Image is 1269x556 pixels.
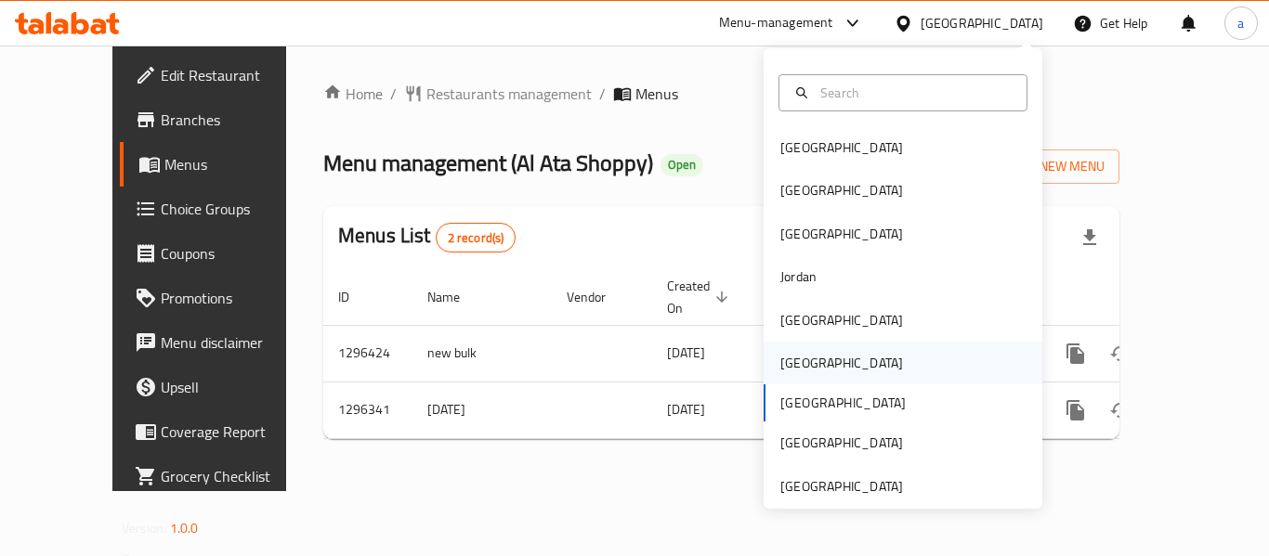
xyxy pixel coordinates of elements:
span: Restaurants management [426,83,592,105]
td: 1296424 [323,325,412,381]
a: Upsell [120,365,324,409]
span: Menu disclaimer [161,331,309,354]
span: Choice Groups [161,198,309,220]
a: Menu disclaimer [120,320,324,365]
span: Open [661,157,703,173]
td: [DATE] [412,381,552,438]
span: Coverage Report [161,420,309,443]
span: Grocery Checklist [161,465,309,487]
span: 1.0.0 [170,516,199,540]
a: Promotions [120,276,324,320]
a: Grocery Checklist [120,454,324,498]
span: Created On [667,275,734,319]
td: new bulk [412,325,552,381]
button: Change Status [1098,388,1143,433]
span: Branches [161,109,309,131]
div: Total records count [436,223,517,252]
input: Search [813,83,1015,103]
button: Change Status [1098,331,1143,376]
span: [DATE] [667,397,705,421]
div: [GEOGRAPHIC_DATA] [780,433,903,453]
li: / [390,83,397,105]
div: [GEOGRAPHIC_DATA] [780,310,903,330]
span: Version: [122,516,167,540]
div: [GEOGRAPHIC_DATA] [780,224,903,244]
div: [GEOGRAPHIC_DATA] [780,137,903,158]
span: Edit Restaurant [161,64,309,86]
span: a [1237,13,1244,33]
button: more [1053,388,1098,433]
div: Jordan [780,266,817,287]
a: Coverage Report [120,409,324,454]
a: Restaurants management [404,83,592,105]
div: [GEOGRAPHIC_DATA] [921,13,1043,33]
td: 1296341 [323,381,412,438]
div: Menu-management [719,12,833,34]
span: ID [338,286,373,308]
li: / [599,83,606,105]
span: Upsell [161,376,309,398]
a: Home [323,83,383,105]
span: Menus [164,153,309,175]
button: Add New Menu [975,149,1119,184]
a: Edit Restaurant [120,53,324,97]
span: Promotions [161,287,309,309]
span: Coupons [161,242,309,265]
a: Branches [120,97,324,142]
a: Coupons [120,231,324,276]
div: [GEOGRAPHIC_DATA] [780,476,903,497]
span: Add New Menu [990,155,1105,178]
h2: Menus List [338,222,516,252]
a: Choice Groups [120,187,324,231]
span: Menu management ( Al Ata Shoppy ) [323,142,653,184]
span: Menus [635,83,678,105]
a: Menus [120,142,324,187]
div: Open [661,154,703,176]
div: Export file [1067,215,1112,260]
div: [GEOGRAPHIC_DATA] [780,353,903,373]
span: Vendor [567,286,630,308]
div: [GEOGRAPHIC_DATA] [780,180,903,200]
button: more [1053,331,1098,376]
span: [DATE] [667,341,705,365]
span: Name [427,286,484,308]
span: 2 record(s) [437,229,516,247]
nav: breadcrumb [323,83,1119,105]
